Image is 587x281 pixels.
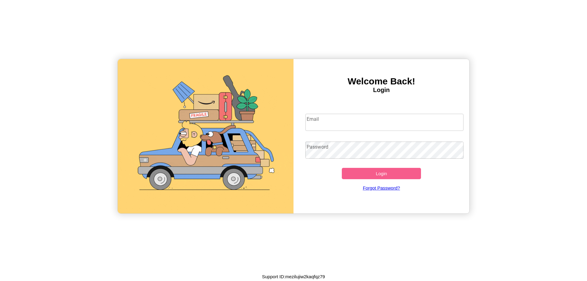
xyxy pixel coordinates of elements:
img: gif [118,59,293,213]
a: Forgot Password? [302,179,461,197]
h4: Login [293,87,469,94]
p: Support ID: mezilujiw2kaqfqz79 [262,272,325,281]
h3: Welcome Back! [293,76,469,87]
button: Login [342,168,421,179]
